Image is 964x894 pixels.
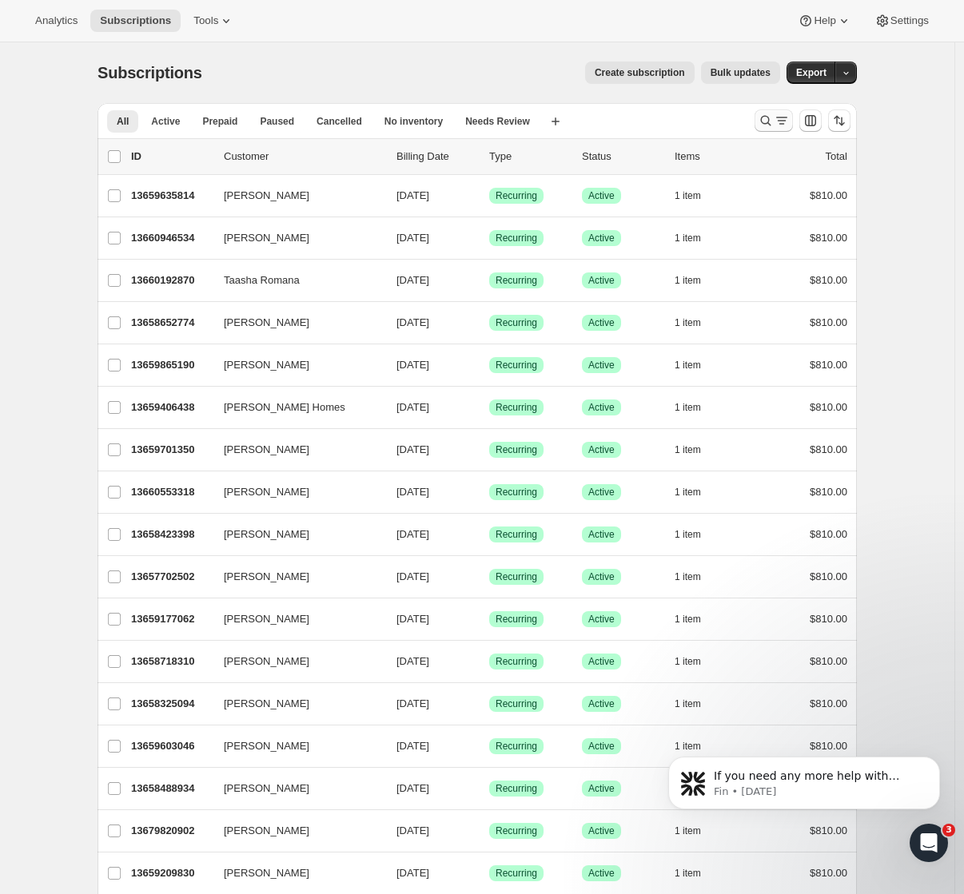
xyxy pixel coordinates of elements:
[396,697,429,709] span: [DATE]
[588,613,615,626] span: Active
[910,824,948,862] iframe: Intercom live chat
[214,183,374,209] button: [PERSON_NAME]
[131,230,211,246] p: 13660946534
[396,359,429,371] span: [DATE]
[675,401,701,414] span: 1 item
[90,10,181,32] button: Subscriptions
[224,149,384,165] p: Customer
[396,867,429,879] span: [DATE]
[711,66,771,79] span: Bulk updates
[131,442,211,458] p: 13659701350
[224,442,309,458] span: [PERSON_NAME]
[588,316,615,329] span: Active
[214,395,374,420] button: [PERSON_NAME] Homes
[317,115,362,128] span: Cancelled
[131,185,847,207] div: 13659635814[PERSON_NAME][DATE]SuccessRecurringSuccessActive1 item$810.00
[214,479,374,505] button: [PERSON_NAME]
[131,312,847,334] div: 13658652774[PERSON_NAME][DATE]SuccessRecurringSuccessActive1 item$810.00
[224,188,309,204] span: [PERSON_NAME]
[131,777,847,800] div: 13658488934[PERSON_NAME][DATE]SuccessRecurringSuccessActive1 item$810.00
[100,14,171,27] span: Subscriptions
[396,528,429,540] span: [DATE]
[214,691,374,717] button: [PERSON_NAME]
[131,781,211,797] p: 13658488934
[214,564,374,590] button: [PERSON_NAME]
[595,66,685,79] span: Create subscription
[224,526,309,542] span: [PERSON_NAME]
[396,824,429,836] span: [DATE]
[543,110,568,133] button: Create new view
[396,443,429,455] span: [DATE]
[675,570,701,583] span: 1 item
[214,352,374,378] button: [PERSON_NAME]
[810,867,847,879] span: $810.00
[396,149,476,165] p: Billing Date
[214,225,374,251] button: [PERSON_NAME]
[810,528,847,540] span: $810.00
[224,823,309,839] span: [PERSON_NAME]
[131,357,211,373] p: 13659865190
[796,66,827,79] span: Export
[675,359,701,372] span: 1 item
[675,185,719,207] button: 1 item
[496,613,537,626] span: Recurring
[131,354,847,376] div: 13659865190[PERSON_NAME][DATE]SuccessRecurringSuccessActive1 item$810.00
[588,528,615,541] span: Active
[396,655,429,667] span: [DATE]
[151,115,180,128] span: Active
[496,359,537,372] span: Recurring
[810,274,847,286] span: $810.00
[224,399,345,415] span: [PERSON_NAME] Homes
[755,109,793,132] button: Search and filter results
[810,401,847,413] span: $810.00
[224,357,309,373] span: [PERSON_NAME]
[131,865,211,881] p: 13659209830
[131,569,211,585] p: 13657702502
[131,608,847,630] div: 13659177062[PERSON_NAME][DATE]SuccessRecurringSuccessActive1 item$810.00
[828,109,850,132] button: Sort the results
[585,62,695,84] button: Create subscription
[131,272,211,288] p: 13660192870
[214,776,374,801] button: [PERSON_NAME]
[644,723,964,851] iframe: Intercom notifications message
[701,62,780,84] button: Bulk updates
[214,860,374,886] button: [PERSON_NAME]
[224,654,309,670] span: [PERSON_NAME]
[131,315,211,331] p: 13658652774
[224,272,300,288] span: Taasha Romana
[214,268,374,293] button: Taasha Romana
[675,650,719,673] button: 1 item
[942,824,955,836] span: 3
[496,655,537,668] span: Recurring
[675,693,719,715] button: 1 item
[131,862,847,884] div: 13659209830[PERSON_NAME][DATE]SuccessRecurringSuccessActive1 item$810.00
[224,611,309,627] span: [PERSON_NAME]
[675,227,719,249] button: 1 item
[396,740,429,752] span: [DATE]
[214,310,374,336] button: [PERSON_NAME]
[810,655,847,667] span: $810.00
[496,697,537,710] span: Recurring
[396,570,429,582] span: [DATE]
[131,820,847,842] div: 13679820902[PERSON_NAME][DATE]SuccessRecurringSuccessActive1 item$810.00
[865,10,938,32] button: Settings
[810,359,847,371] span: $810.00
[214,818,374,844] button: [PERSON_NAME]
[224,569,309,585] span: [PERSON_NAME]
[384,115,443,128] span: No inventory
[588,274,615,287] span: Active
[465,115,530,128] span: Needs Review
[496,824,537,837] span: Recurring
[810,443,847,455] span: $810.00
[588,443,615,456] span: Active
[588,189,615,202] span: Active
[588,232,615,244] span: Active
[675,189,701,202] span: 1 item
[396,274,429,286] span: [DATE]
[810,697,847,709] span: $810.00
[588,401,615,414] span: Active
[131,654,211,670] p: 13658718310
[675,443,701,456] span: 1 item
[396,189,429,201] span: [DATE]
